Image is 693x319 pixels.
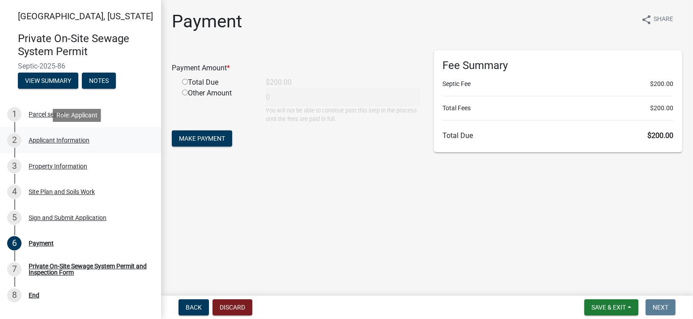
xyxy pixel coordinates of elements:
[7,211,21,225] div: 5
[175,77,259,88] div: Total Due
[172,11,242,32] h1: Payment
[443,59,674,72] h6: Fee Summary
[29,189,95,195] div: Site Plan and Soils Work
[7,185,21,199] div: 4
[634,11,680,28] button: shareShare
[29,137,89,143] div: Applicant Information
[443,79,674,89] li: Septic Fee
[584,299,638,315] button: Save & Exit
[654,14,673,25] span: Share
[29,111,66,117] div: Parcel search
[7,288,21,302] div: 8
[18,11,153,22] span: [GEOGRAPHIC_DATA], [US_STATE]
[650,79,673,89] span: $200.00
[18,62,143,70] span: Septic-2025-86
[18,78,78,85] wm-modal-confirm: Summary
[213,299,252,315] button: Discard
[186,304,202,311] span: Back
[29,240,54,246] div: Payment
[443,131,674,140] h6: Total Due
[179,135,225,142] span: Make Payment
[650,103,673,113] span: $200.00
[29,163,87,169] div: Property Information
[18,73,78,89] button: View Summary
[646,299,676,315] button: Next
[7,107,21,121] div: 1
[7,236,21,250] div: 6
[165,63,427,73] div: Payment Amount
[641,14,652,25] i: share
[7,262,21,276] div: 7
[29,292,39,298] div: End
[175,88,259,123] div: Other Amount
[653,304,668,311] span: Next
[591,304,626,311] span: Save & Exit
[29,263,147,276] div: Private On-Site Sewage System Permit and Inspection Form
[53,109,101,122] div: Role: Applicant
[29,215,106,221] div: Sign and Submit Application
[172,130,232,147] button: Make Payment
[443,103,674,113] li: Total Fees
[179,299,209,315] button: Back
[82,73,116,89] button: Notes
[82,78,116,85] wm-modal-confirm: Notes
[647,131,673,140] span: $200.00
[7,159,21,173] div: 3
[7,133,21,147] div: 2
[18,32,154,58] h4: Private On-Site Sewage System Permit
